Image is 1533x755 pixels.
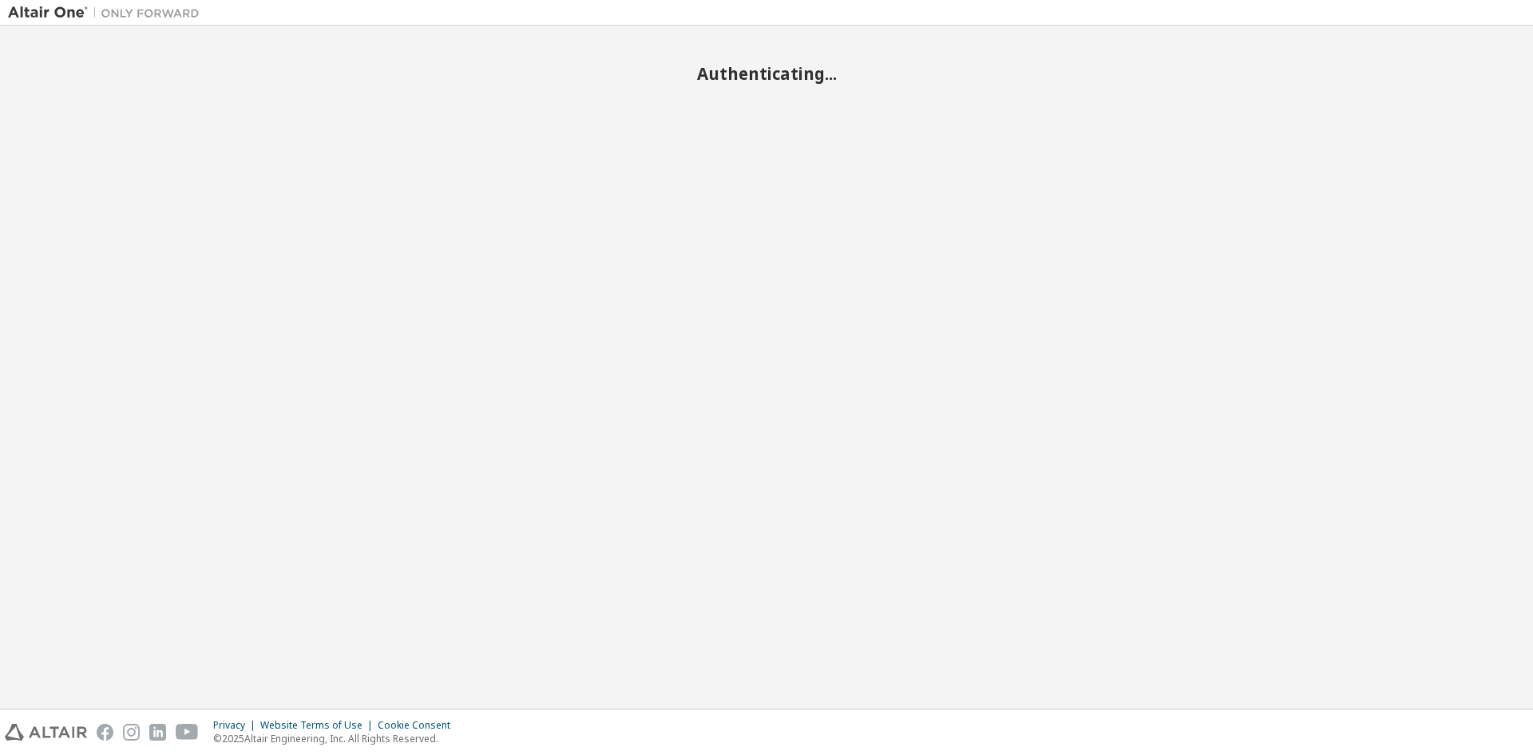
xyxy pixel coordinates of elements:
[97,724,113,741] img: facebook.svg
[123,724,140,741] img: instagram.svg
[378,719,460,732] div: Cookie Consent
[8,63,1525,84] h2: Authenticating...
[260,719,378,732] div: Website Terms of Use
[213,719,260,732] div: Privacy
[8,5,208,21] img: Altair One
[213,732,460,745] p: © 2025 Altair Engineering, Inc. All Rights Reserved.
[176,724,199,741] img: youtube.svg
[149,724,166,741] img: linkedin.svg
[5,724,87,741] img: altair_logo.svg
